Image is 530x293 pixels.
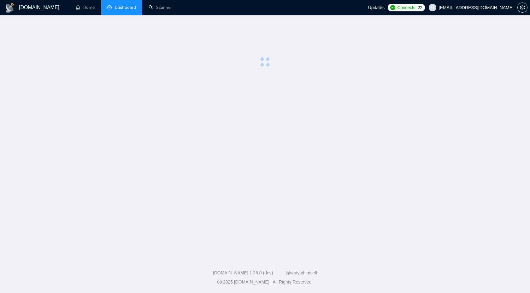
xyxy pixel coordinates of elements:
[517,3,527,13] button: setting
[115,5,136,10] span: Dashboard
[430,5,435,10] span: user
[518,5,527,10] span: setting
[5,3,15,13] img: logo
[368,5,385,10] span: Updates
[76,5,95,10] a: homeHome
[517,5,527,10] a: setting
[217,280,222,284] span: copyright
[418,4,422,11] span: 22
[213,270,273,275] a: [DOMAIN_NAME] 1.26.0 (dev)
[5,279,525,285] div: 2025 [DOMAIN_NAME] | All Rights Reserved.
[286,270,317,275] a: @vadymhimself
[149,5,172,10] a: searchScanner
[390,5,395,10] img: upwork-logo.png
[397,4,416,11] span: Connects:
[107,5,112,9] span: dashboard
